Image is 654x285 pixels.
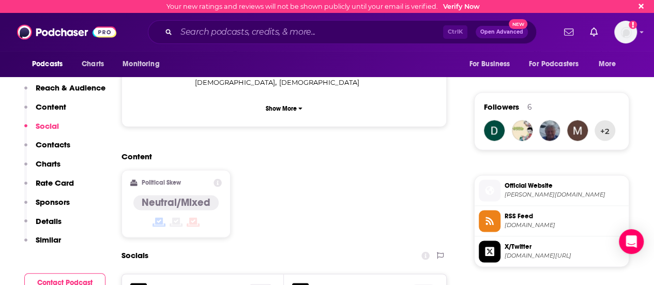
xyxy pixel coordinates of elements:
[121,246,148,265] h2: Socials
[121,152,438,161] h2: Content
[32,57,63,71] span: Podcasts
[629,21,637,29] svg: Email not verified
[529,57,579,71] span: For Podcasters
[505,181,625,190] span: Official Website
[24,140,70,159] button: Contacts
[522,54,594,74] button: open menu
[484,120,505,141] img: dominic.white.wfh
[36,121,59,131] p: Social
[505,212,625,221] span: RSS Feed
[36,159,60,169] p: Charts
[595,120,615,141] button: +2
[484,102,519,112] span: Followers
[560,23,577,41] a: Show notifications dropdown
[17,22,116,42] img: Podchaser - Follow, Share and Rate Podcasts
[614,21,637,43] button: Show profile menu
[25,54,76,74] button: open menu
[195,77,277,88] span: ,
[505,252,625,260] span: twitter.com/ajkeen
[195,78,275,86] span: [DEMOGRAPHIC_DATA]
[469,57,510,71] span: For Business
[176,24,443,40] input: Search podcasts, credits, & more...
[24,197,70,216] button: Sponsors
[505,191,625,199] span: keenon.substack.com
[527,102,532,112] div: 6
[142,179,181,186] h2: Political Skew
[505,221,625,229] span: api.substack.com
[75,54,110,74] a: Charts
[36,83,105,93] p: Reach & Audience
[512,120,533,141] img: castoffcrown
[619,229,644,254] div: Open Intercom Messenger
[36,235,61,245] p: Similar
[24,235,61,254] button: Similar
[24,178,74,197] button: Rate Card
[586,23,602,41] a: Show notifications dropdown
[166,3,480,10] div: Your new ratings and reviews will not be shown publicly until your email is verified.
[24,102,66,121] button: Content
[148,20,537,44] div: Search podcasts, credits, & more...
[24,216,62,235] button: Details
[539,120,560,141] img: kennettsteel
[443,25,467,39] span: Ctrl K
[479,241,625,262] a: X/Twitter[DOMAIN_NAME][URL]
[82,57,104,71] span: Charts
[476,26,528,38] button: Open AdvancedNew
[36,102,66,112] p: Content
[279,78,359,86] span: [DEMOGRAPHIC_DATA]
[36,197,70,207] p: Sponsors
[24,83,105,102] button: Reach & Audience
[614,21,637,43] img: User Profile
[142,196,210,209] h4: Neutral/Mixed
[480,29,523,35] span: Open Advanced
[614,21,637,43] span: Logged in as carlosrosario
[123,57,159,71] span: Monitoring
[567,120,588,141] img: mehedipsk
[130,99,438,118] button: Show More
[36,178,74,188] p: Rate Card
[36,216,62,226] p: Details
[599,57,616,71] span: More
[479,210,625,232] a: RSS Feed[DOMAIN_NAME]
[462,54,523,74] button: open menu
[266,105,297,112] p: Show More
[479,179,625,201] a: Official Website[PERSON_NAME][DOMAIN_NAME]
[443,3,480,10] a: Verify Now
[24,121,59,140] button: Social
[505,242,625,251] span: X/Twitter
[591,54,629,74] button: open menu
[115,54,173,74] button: open menu
[36,140,70,149] p: Contacts
[24,159,60,178] button: Charts
[509,19,527,29] span: New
